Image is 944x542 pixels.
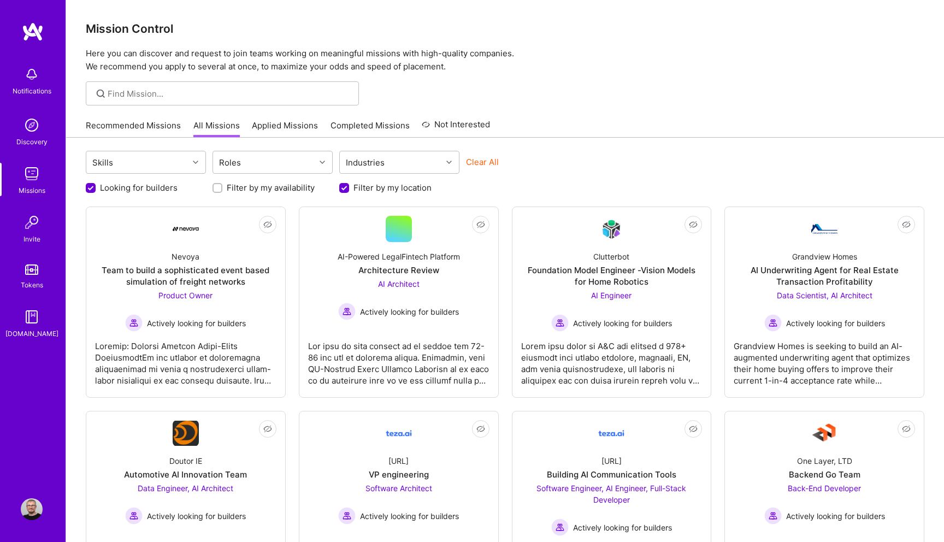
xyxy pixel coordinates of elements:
[95,332,276,386] div: Loremip: Dolorsi Ametcon Adipi-Elits DoeiusmodtEm inc utlabor et doloremagna aliquaenimad mi veni...
[764,314,782,332] img: Actively looking for builders
[23,233,40,245] div: Invite
[521,332,703,386] div: Lorem ipsu dolor si A&C adi elitsed d 978+ eiusmodt inci utlabo etdolore, magnaali, EN, adm venia...
[422,118,490,138] a: Not Interested
[21,306,43,328] img: guide book
[21,498,43,520] img: User Avatar
[227,182,315,193] label: Filter by my availability
[388,455,409,467] div: [URL]
[308,332,489,386] div: Lor ipsu do sita consect ad el seddoe tem 72-86 inc utl et dolorema aliqua. Enimadmin, veni QU-No...
[100,182,178,193] label: Looking for builders
[124,469,247,480] div: Automotive AI Innovation Team
[386,420,412,446] img: Company Logo
[338,507,356,525] img: Actively looking for builders
[689,425,698,433] i: icon EyeClosed
[547,469,676,480] div: Building AI Communication Tools
[378,279,420,288] span: AI Architect
[19,185,45,196] div: Missions
[338,251,460,262] div: AI-Powered LegalFintech Platform
[86,120,181,138] a: Recommended Missions
[95,264,276,287] div: Team to build a sophisticated event based simulation of freight networks
[811,224,837,234] img: Company Logo
[446,160,452,165] i: icon Chevron
[13,85,51,97] div: Notifications
[734,332,915,386] div: Grandview Homes is seeking to build an AI-augmented underwriting agent that optimizes their home ...
[521,216,703,388] a: Company LogoClutterbotFoundation Model Engineer -Vision Models for Home RoboticsAI Engineer Activ...
[320,160,325,165] i: icon Chevron
[86,47,924,73] p: Here you can discover and request to join teams working on meaningful missions with high-quality ...
[551,519,569,536] img: Actively looking for builders
[353,182,432,193] label: Filter by my location
[21,114,43,136] img: discovery
[797,455,852,467] div: One Layer, LTD
[573,317,672,329] span: Actively looking for builders
[193,160,198,165] i: icon Chevron
[173,421,199,446] img: Company Logo
[25,264,38,275] img: tokens
[521,264,703,287] div: Foundation Model Engineer -Vision Models for Home Robotics
[598,420,624,446] img: Company Logo
[786,510,885,522] span: Actively looking for builders
[18,498,45,520] a: User Avatar
[158,291,213,300] span: Product Owner
[360,510,459,522] span: Actively looking for builders
[358,264,439,276] div: Architecture Review
[902,425,911,433] i: icon EyeClosed
[331,120,410,138] a: Completed Missions
[21,211,43,233] img: Invite
[902,220,911,229] i: icon EyeClosed
[789,469,860,480] div: Backend Go Team
[360,306,459,317] span: Actively looking for builders
[22,22,44,42] img: logo
[593,251,629,262] div: Clutterbot
[466,156,499,168] button: Clear All
[734,216,915,388] a: Company LogoGrandview HomesAI Underwriting Agent for Real Estate Transaction ProfitabilityData Sc...
[591,291,632,300] span: AI Engineer
[95,216,276,388] a: Company LogoNevoyaTeam to build a sophisticated event based simulation of freight networksProduct...
[263,220,272,229] i: icon EyeClosed
[734,264,915,287] div: AI Underwriting Agent for Real Estate Transaction Profitability
[169,455,202,467] div: Doutor IE
[308,216,489,388] a: AI-Powered LegalFintech PlatformArchitecture ReviewAI Architect Actively looking for buildersActi...
[138,484,233,493] span: Data Engineer, AI Architect
[125,314,143,332] img: Actively looking for builders
[689,220,698,229] i: icon EyeClosed
[338,303,356,320] img: Actively looking for builders
[573,522,672,533] span: Actively looking for builders
[551,314,569,332] img: Actively looking for builders
[95,87,107,100] i: icon SearchGrey
[193,120,240,138] a: All Missions
[172,251,199,262] div: Nevoya
[5,328,58,339] div: [DOMAIN_NAME]
[90,155,116,170] div: Skills
[786,317,885,329] span: Actively looking for builders
[777,291,872,300] span: Data Scientist, AI Architect
[125,507,143,525] img: Actively looking for builders
[476,220,485,229] i: icon EyeClosed
[601,455,622,467] div: [URL]
[21,63,43,85] img: bell
[365,484,432,493] span: Software Architect
[147,510,246,522] span: Actively looking for builders
[108,88,351,99] input: Find Mission...
[16,136,48,148] div: Discovery
[252,120,318,138] a: Applied Missions
[811,420,837,446] img: Company Logo
[173,227,199,231] img: Company Logo
[598,216,624,242] img: Company Logo
[216,155,244,170] div: Roles
[263,425,272,433] i: icon EyeClosed
[21,279,43,291] div: Tokens
[476,425,485,433] i: icon EyeClosed
[86,22,924,36] h3: Mission Control
[147,317,246,329] span: Actively looking for builders
[21,163,43,185] img: teamwork
[343,155,387,170] div: Industries
[764,507,782,525] img: Actively looking for builders
[369,469,429,480] div: VP engineering
[536,484,686,504] span: Software Engineer, AI Engineer, Full-Stack Developer
[788,484,861,493] span: Back-End Developer
[792,251,857,262] div: Grandview Homes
